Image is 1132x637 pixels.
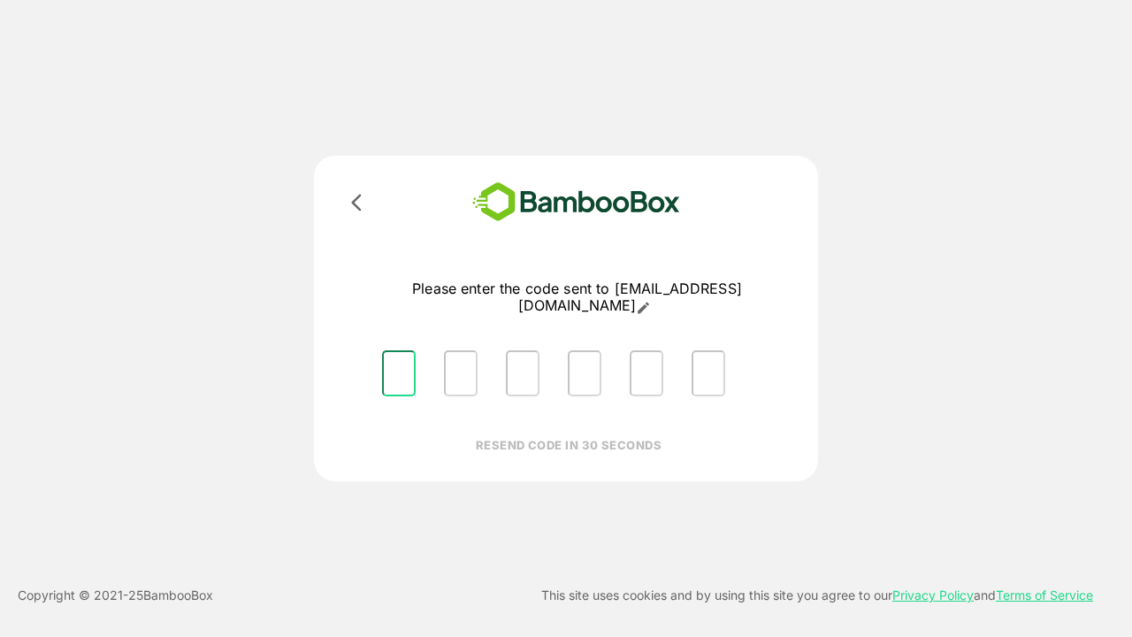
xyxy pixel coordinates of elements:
p: Please enter the code sent to [EMAIL_ADDRESS][DOMAIN_NAME] [368,280,786,315]
input: Please enter OTP character 6 [692,350,725,396]
input: Please enter OTP character 3 [506,350,539,396]
a: Terms of Service [996,587,1093,602]
input: Please enter OTP character 4 [568,350,601,396]
a: Privacy Policy [892,587,974,602]
p: This site uses cookies and by using this site you agree to our and [541,585,1093,606]
img: bamboobox [447,177,706,227]
input: Please enter OTP character 1 [382,350,416,396]
input: Please enter OTP character 5 [630,350,663,396]
input: Please enter OTP character 2 [444,350,478,396]
p: Copyright © 2021- 25 BambooBox [18,585,213,606]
